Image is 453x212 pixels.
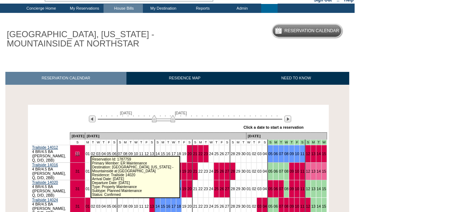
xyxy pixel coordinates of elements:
[251,139,257,145] td: T
[321,139,327,145] td: Mountains Mud Season - Fall 2025
[122,139,128,145] td: M
[300,169,304,173] a: 11
[241,180,246,197] td: 30
[133,139,139,145] td: W
[86,204,90,208] a: 01
[155,204,160,208] a: 14
[106,139,112,145] td: F
[90,145,96,162] td: 02
[284,139,289,145] td: Mountains Mud Season - Fall 2025
[306,169,310,173] a: 12
[230,145,235,162] td: 28
[112,145,117,162] td: 06
[273,139,278,145] td: Mountains Mud Season - Fall 2025
[235,139,241,145] td: M
[106,145,112,162] td: 05
[193,152,197,156] a: 21
[235,162,241,180] td: 29
[32,180,70,197] td: 4 BR/4.5 BA ([PERSON_NAME], Q, D/D, 2BB)
[208,145,214,162] td: 24
[295,187,299,191] a: 10
[208,162,214,180] td: 24
[5,28,166,50] h1: [GEOGRAPHIC_DATA], [US_STATE] - MOUNTAINSIDE AT NORTHSTAR
[208,180,214,197] td: 24
[322,169,326,173] a: 15
[171,139,176,145] td: W
[133,145,139,162] td: 10
[311,152,315,156] a: 13
[165,145,171,162] td: 16
[219,139,225,145] td: F
[219,145,225,162] td: 26
[306,152,310,156] a: 12
[262,145,268,162] td: 04
[75,169,79,173] a: 31
[128,139,133,145] td: T
[103,4,143,13] td: House Bills
[230,139,235,145] td: S
[310,139,316,145] td: Mountains Mud Season - Fall 2025
[198,152,203,156] a: 22
[262,139,268,145] td: S
[32,162,70,180] td: 4 BR/4.5 BA ([PERSON_NAME], Q, D/D, 2BB)
[75,187,79,191] a: 31
[96,139,101,145] td: W
[220,187,224,191] a: 26
[246,162,251,180] td: 01
[305,139,310,145] td: Mountains Mud Season - Fall 2025
[311,169,315,173] a: 13
[70,139,85,145] td: S
[257,145,262,162] td: 03
[278,139,284,145] td: Mountains Mud Season - Fall 2025
[101,145,106,162] td: 04
[220,169,224,173] a: 26
[279,152,283,156] a: 07
[204,152,208,156] a: 23
[89,115,96,122] img: Previous
[257,204,261,208] a: 03
[144,139,149,145] td: F
[208,139,214,145] td: W
[112,139,117,145] td: S
[214,169,218,173] a: 25
[32,145,58,149] a: Trailside 14012
[225,187,229,191] a: 27
[32,180,58,184] a: Trailside 14020
[187,169,192,173] a: 20
[160,139,165,145] td: M
[257,180,262,197] td: 03
[284,152,289,156] a: 08
[278,162,284,180] td: 07
[235,145,241,162] td: 29
[222,4,261,13] td: Admin
[64,4,103,13] td: My Reservations
[257,139,262,145] td: F
[149,139,155,145] td: S
[231,169,235,173] a: 28
[262,162,268,180] td: 04
[300,152,304,156] a: 11
[198,139,203,145] td: M
[268,152,273,156] a: 05
[187,139,192,145] td: S
[187,152,192,156] a: 20
[225,169,229,173] a: 27
[176,139,182,145] td: T
[182,187,186,191] a: 19
[268,187,273,191] a: 05
[149,145,155,162] td: 13
[322,152,326,156] a: 15
[198,180,203,197] td: 22
[90,139,96,145] td: T
[177,204,181,208] a: 18
[241,145,246,162] td: 30
[214,187,218,191] a: 25
[246,145,251,162] td: 01
[155,139,160,145] td: S
[193,169,197,173] a: 21
[284,204,289,208] a: 08
[203,139,208,145] td: T
[225,139,230,145] td: S
[274,152,278,156] a: 06
[166,204,170,208] a: 16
